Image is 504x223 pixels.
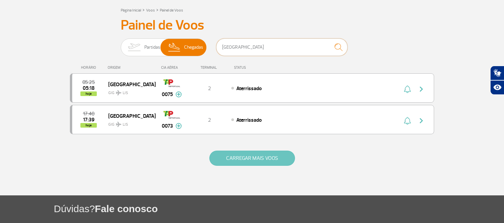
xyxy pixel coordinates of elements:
[231,65,284,70] div: STATUS
[209,151,295,166] button: CARREGAR MAIS VOOS
[142,6,145,13] a: >
[121,8,141,13] a: Página Inicial
[216,38,347,56] input: Voo, cidade ou cia aérea
[162,122,173,130] span: 0073
[83,86,94,90] span: 2025-08-24 05:18:17
[490,66,504,80] button: Abrir tradutor de língua de sinais.
[404,85,411,93] img: sino-painel-voo.svg
[83,117,94,122] span: 2025-08-24 17:39:00
[83,111,94,116] span: 2025-08-24 17:40:00
[417,85,425,93] img: seta-direita-painel-voo.svg
[121,17,383,34] h3: Painel de Voos
[184,39,203,56] span: Chegadas
[95,203,158,214] span: Fale conosco
[123,122,128,128] span: LIS
[80,91,97,96] span: hoje
[417,117,425,125] img: seta-direita-painel-voo.svg
[404,117,411,125] img: sino-painel-voo.svg
[490,66,504,95] div: Plugin de acessibilidade da Hand Talk.
[160,8,183,13] a: Painel de Voos
[208,85,211,92] span: 2
[72,65,108,70] div: HORÁRIO
[146,8,155,13] a: Voos
[54,202,504,215] h1: Dúvidas?
[108,65,156,70] div: ORIGEM
[176,91,182,97] img: mais-info-painel-voo.svg
[82,80,95,85] span: 2025-08-24 05:25:00
[80,123,97,128] span: hoje
[188,65,231,70] div: TERMINAL
[236,85,262,92] span: Aterrissado
[108,118,150,128] span: GIG
[116,122,121,127] img: destiny_airplane.svg
[155,65,188,70] div: CIA AÉREA
[116,90,121,95] img: destiny_airplane.svg
[176,123,182,129] img: mais-info-painel-voo.svg
[123,90,128,96] span: LIS
[108,111,150,120] span: [GEOGRAPHIC_DATA]
[490,80,504,95] button: Abrir recursos assistivos.
[108,87,150,96] span: GIG
[165,39,184,56] img: slider-desembarque
[236,117,262,123] span: Aterrissado
[124,39,144,56] img: slider-embarque
[156,6,158,13] a: >
[162,90,173,98] span: 0075
[208,117,211,123] span: 2
[108,80,150,88] span: [GEOGRAPHIC_DATA]
[144,39,160,56] span: Partidas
